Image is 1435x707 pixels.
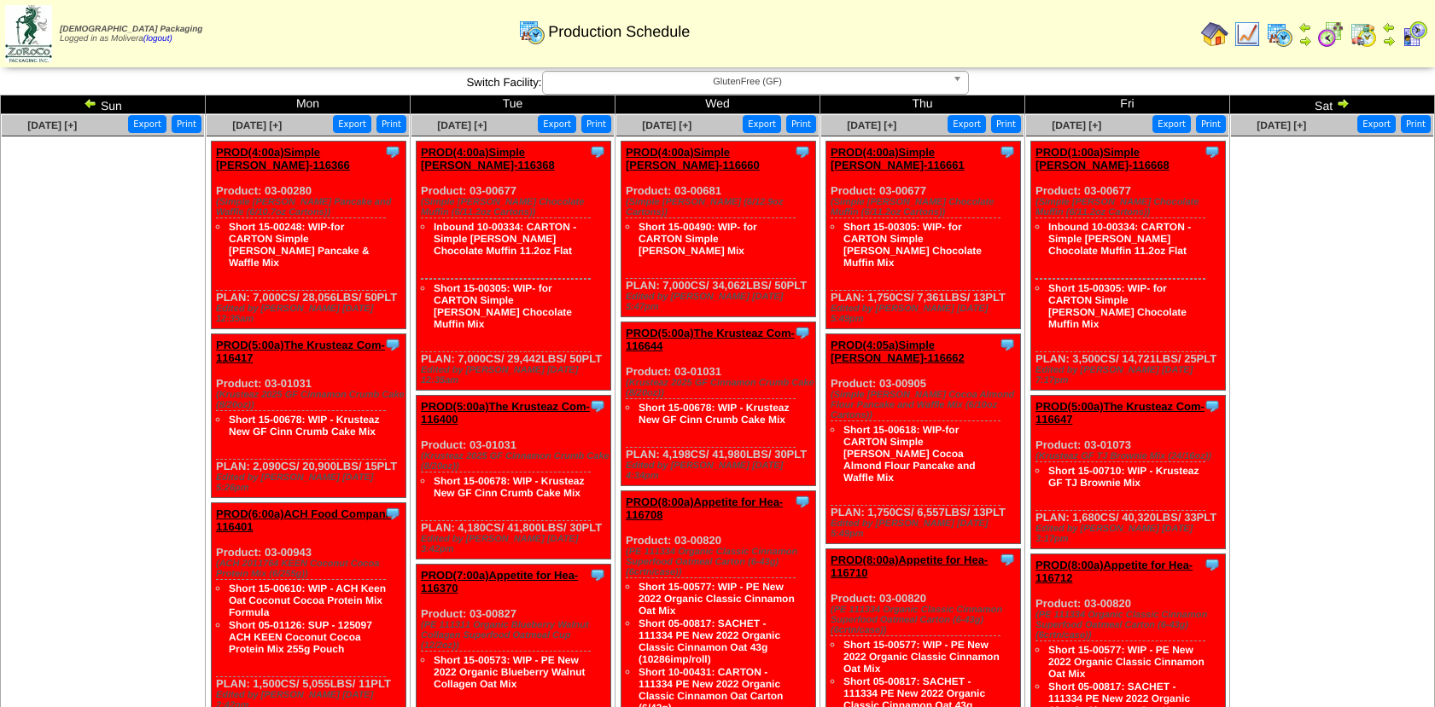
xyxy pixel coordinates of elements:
[417,142,611,391] div: Product: 03-00677 PLAN: 7,000CS / 29,442LBS / 50PLT
[639,617,780,665] a: Short 05-00817: SACHET - 111334 PE New 2022 Organic Classic Cinnamon Oat 43g (10286imp/roll)
[1,96,206,114] td: Sun
[831,390,1020,420] div: (Simple [PERSON_NAME] Cocoa Almond Flour Pancake and Waffle Mix (6/10oz Cartons))
[626,327,795,352] a: PROD(5:00a)The Krusteaz Com-116644
[216,507,393,533] a: PROD(6:00a)ACH Food Compani-116401
[843,639,1000,675] a: Short 15-00577: WIP - PE New 2022 Organic Classic Cinnamon Oat Mix
[831,304,1020,324] div: Edited by [PERSON_NAME] [DATE] 5:49pm
[1382,34,1396,48] img: arrowright.gif
[1257,119,1306,131] a: [DATE] [+]
[216,197,405,217] div: (Simple [PERSON_NAME] Pancake and Waffle (6/10.7oz Cartons))
[1350,20,1377,48] img: calendarinout.gif
[1035,524,1225,544] div: Edited by [PERSON_NAME] [DATE] 3:17pm
[1230,96,1435,114] td: Sat
[1401,20,1428,48] img: calendarcustomer.gif
[786,115,816,133] button: Print
[216,559,405,579] div: (ACH 2011764 KEEN Coconut Cocoa Protein Mix (6/255g))
[999,336,1016,353] img: Tooltip
[794,143,811,160] img: Tooltip
[1201,20,1228,48] img: home.gif
[639,581,795,617] a: Short 15-00577: WIP - PE New 2022 Organic Classic Cinnamon Oat Mix
[626,547,815,577] div: (PE 111334 Organic Classic Cinnamon Superfood Oatmeal Carton (6-43g)(6crtn/case))
[434,282,572,330] a: Short 15-00305: WIP- for CARTON Simple [PERSON_NAME] Chocolate Muffin Mix
[626,495,783,521] a: PROD(8:00a)Appetite for Hea-116708
[212,334,406,498] div: Product: 03-01031 PLAN: 2,090CS / 20,900LBS / 15PLT
[229,221,370,269] a: Short 15-00248: WIP-for CARTON Simple [PERSON_NAME] Pancake & Waffle Mix
[216,304,405,324] div: Edited by [PERSON_NAME] [DATE] 12:35am
[1035,451,1225,461] div: (Krusteaz GF TJ Brownie Mix (24/16oz))
[794,493,811,510] img: Tooltip
[128,115,166,133] button: Export
[216,390,405,410] div: (Krusteaz 2025 GF Cinnamon Crumb Cake (8/20oz))
[417,396,611,559] div: Product: 03-01031 PLAN: 4,180CS / 41,800LBS / 30PLT
[518,18,545,45] img: calendarprod.gif
[1048,644,1205,680] a: Short 15-00577: WIP - PE New 2022 Organic Classic Cinnamon Oat Mix
[333,115,371,133] button: Export
[615,96,820,114] td: Wed
[60,25,202,43] span: Logged in as Molivera
[60,25,202,34] span: [DEMOGRAPHIC_DATA] Packaging
[1298,34,1312,48] img: arrowright.gif
[948,115,986,133] button: Export
[1204,556,1221,573] img: Tooltip
[743,115,781,133] button: Export
[229,414,380,438] a: Short 15-00678: WIP - Krusteaz New GF Cinn Crumb Cake Mix
[831,197,1020,217] div: (Simple [PERSON_NAME] Chocolate Muffin (6/11.2oz Cartons))
[831,146,965,171] a: PROD(4:00a)Simple [PERSON_NAME]-116661
[1204,143,1221,160] img: Tooltip
[589,397,606,414] img: Tooltip
[172,115,201,133] button: Print
[1052,119,1101,131] span: [DATE] [+]
[1357,115,1396,133] button: Export
[376,115,406,133] button: Print
[1035,146,1170,171] a: PROD(1:00a)Simple [PERSON_NAME]-116668
[826,334,1021,544] div: Product: 03-00905 PLAN: 1,750CS / 6,557LBS / 13PLT
[1152,115,1191,133] button: Export
[384,505,401,522] img: Tooltip
[421,569,578,594] a: PROD(7:00a)Appetite for Hea-116370
[831,553,988,579] a: PROD(8:00a)Appetite for Hea-116710
[437,119,487,131] span: [DATE] [+]
[639,402,790,426] a: Short 15-00678: WIP - Krusteaz New GF Cinn Crumb Cake Mix
[626,292,815,312] div: Edited by [PERSON_NAME] [DATE] 5:47pm
[143,34,172,43] a: (logout)
[999,551,1016,568] img: Tooltip
[229,619,372,655] a: Short 05-01126: SUP - 125097 ACH KEEN Coconut Cocoa Protein Mix 255g Pouch
[421,365,610,385] div: Edited by [PERSON_NAME] [DATE] 12:35am
[581,115,611,133] button: Print
[1196,115,1226,133] button: Print
[1035,400,1205,426] a: PROD(5:00a)The Krusteaz Com-116647
[411,96,615,114] td: Tue
[1035,610,1225,640] div: (PE 111334 Organic Classic Cinnamon Superfood Oatmeal Carton (6-43g)(6crtn/case))
[642,119,691,131] a: [DATE] [+]
[589,566,606,583] img: Tooltip
[847,119,896,131] span: [DATE] [+]
[384,336,401,353] img: Tooltip
[626,146,760,171] a: PROD(4:00a)Simple [PERSON_NAME]-116660
[1048,282,1187,330] a: Short 15-00305: WIP- for CARTON Simple [PERSON_NAME] Chocolate Muffin Mix
[421,197,610,217] div: (Simple [PERSON_NAME] Chocolate Muffin (6/11.2oz Cartons))
[384,143,401,160] img: Tooltip
[1035,365,1225,385] div: Edited by [PERSON_NAME] [DATE] 7:17pm
[794,324,811,341] img: Tooltip
[421,400,590,426] a: PROD(5:00a)The Krusteaz Com-116400
[27,119,77,131] a: [DATE] [+]
[621,322,816,486] div: Product: 03-01031 PLAN: 4,198CS / 41,980LBS / 30PLT
[1048,221,1191,257] a: Inbound 10-00334: CARTON - Simple [PERSON_NAME] Chocolate Muffin 11.2oz Flat
[991,115,1021,133] button: Print
[1035,559,1193,584] a: PROD(8:00a)Appetite for Hea-116712
[639,221,757,257] a: Short 15-00490: WIP- for CARTON Simple [PERSON_NAME] Mix
[1401,115,1431,133] button: Print
[843,424,976,484] a: Short 15-00618: WIP-for CARTON Simple [PERSON_NAME] Cocoa Almond Flour Pancake and Waffle Mix
[1025,96,1230,114] td: Fri
[232,119,282,131] a: [DATE] [+]
[589,143,606,160] img: Tooltip
[1298,20,1312,34] img: arrowleft.gif
[421,451,610,472] div: (Krusteaz 2025 GF Cinnamon Crumb Cake (8/20oz))
[216,339,385,364] a: PROD(5:00a)The Krusteaz Com-116417
[229,582,386,618] a: Short 15-00610: WIP - ACH Keen Oat Coconut Cocoa Protein Mix Formula
[1382,20,1396,34] img: arrowleft.gif
[421,146,555,171] a: PROD(4:00a)Simple [PERSON_NAME]-116368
